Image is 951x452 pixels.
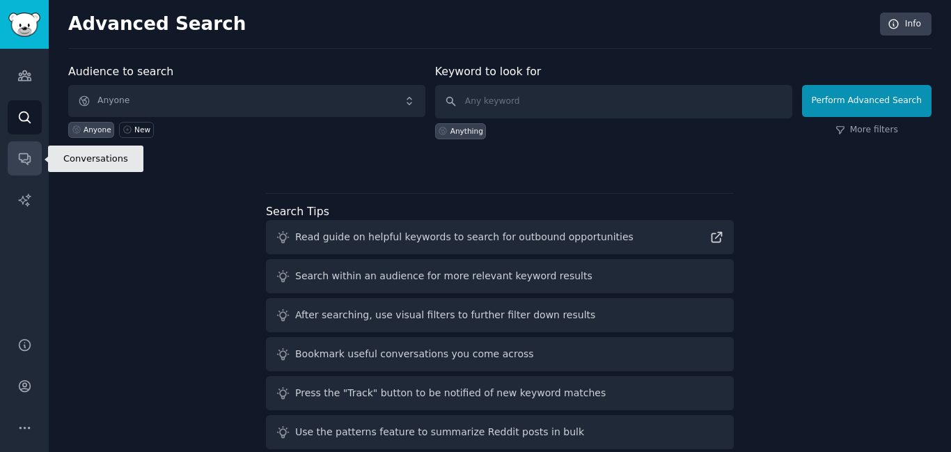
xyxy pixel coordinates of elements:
div: After searching, use visual filters to further filter down results [295,308,595,322]
label: Audience to search [68,65,173,78]
a: Info [880,13,932,36]
a: More filters [835,124,898,137]
div: Anyone [84,125,111,134]
button: Perform Advanced Search [802,85,932,117]
div: Read guide on helpful keywords to search for outbound opportunities [295,230,634,244]
div: Anything [450,126,483,136]
div: Press the "Track" button to be notified of new keyword matches [295,386,606,400]
a: New [119,122,153,138]
label: Keyword to look for [435,65,542,78]
div: Search within an audience for more relevant keyword results [295,269,592,283]
img: GummySearch logo [8,13,40,37]
div: Use the patterns feature to summarize Reddit posts in bulk [295,425,584,439]
div: Bookmark useful conversations you come across [295,347,534,361]
button: Anyone [68,85,425,117]
h2: Advanced Search [68,13,872,36]
div: New [134,125,150,134]
input: Any keyword [435,85,792,118]
label: Search Tips [266,205,329,218]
